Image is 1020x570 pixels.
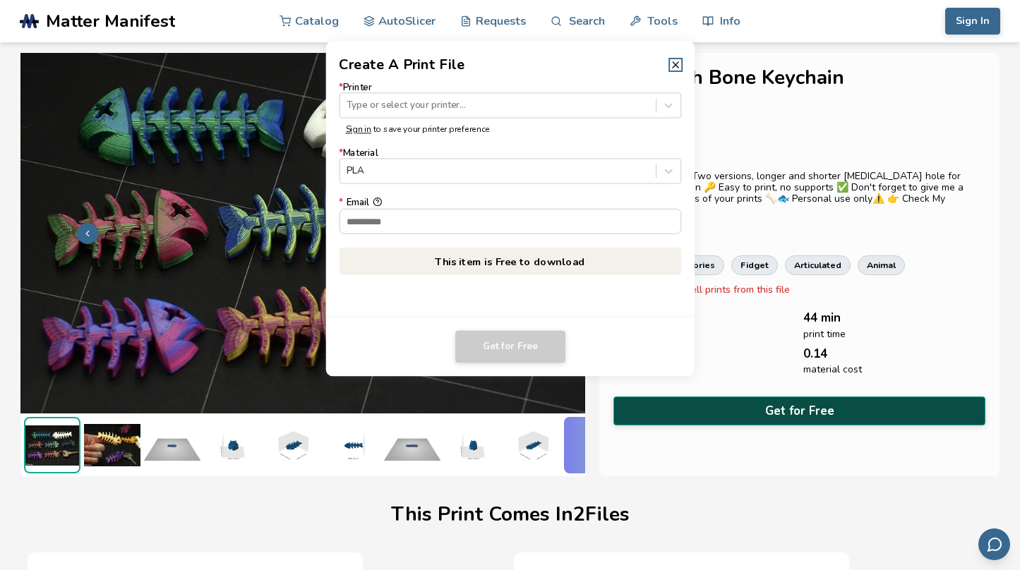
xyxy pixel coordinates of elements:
[347,166,349,176] input: *MaterialPLA
[339,54,464,75] h2: Create A Print File
[347,100,349,111] input: *PrinterType or select your printer...
[46,11,175,31] span: Matter Manifest
[346,125,675,135] p: to save your printer preference
[339,82,681,118] label: Printer
[339,247,681,274] p: This item is Free to download
[346,123,371,135] a: Sign in
[373,198,382,207] button: *Email
[339,198,681,208] div: Email
[945,8,1000,35] button: Sign In
[339,148,681,184] label: Material
[340,209,680,233] input: *Email
[455,331,565,363] button: Get for Free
